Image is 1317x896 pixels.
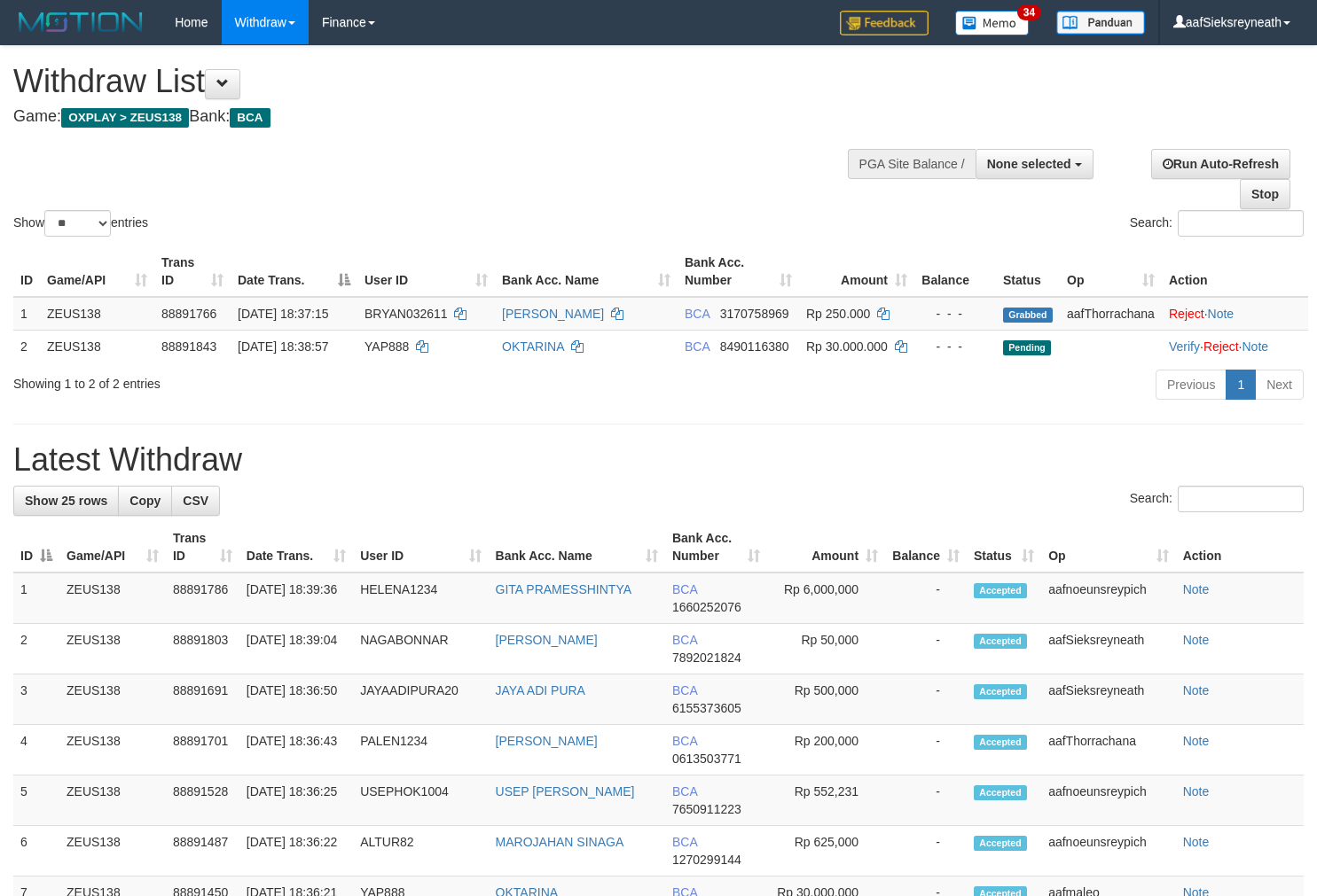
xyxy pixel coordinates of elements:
th: Amount: activate to sort column ascending [799,246,914,297]
td: JAYAADIPURA20 [353,674,488,725]
td: · · [1162,330,1308,362]
h1: Withdraw List [13,64,860,99]
span: Copy 1660252076 to clipboard [672,600,741,614]
span: BCA [685,307,709,321]
span: Copy 6155373605 to clipboard [672,701,741,715]
span: BRYAN032611 [365,307,448,321]
a: MAROJAHAN SINAGA [496,835,624,849]
td: aafnoeunsreypich [1041,826,1176,877]
th: Status: activate to sort column ascending [967,522,1041,573]
th: Trans ID: activate to sort column ascending [154,246,231,297]
td: 2 [13,330,40,362]
td: 88891786 [166,573,239,624]
td: aafnoeunsreypich [1041,573,1176,624]
td: 88891803 [166,624,239,674]
td: aafThorrachana [1041,725,1176,775]
th: Status [996,246,1060,297]
span: [DATE] 18:37:15 [238,307,328,321]
td: 1 [13,573,59,624]
td: PALEN1234 [353,725,488,775]
th: Op: activate to sort column ascending [1041,522,1176,573]
td: ZEUS138 [59,573,166,624]
th: Balance: activate to sort column ascending [885,522,967,573]
span: Rp 30.000.000 [806,339,888,354]
td: - [885,826,967,877]
span: Accepted [974,634,1027,649]
span: Grabbed [1003,308,1053,323]
span: Copy 0613503771 to clipboard [672,752,741,766]
span: BCA [672,683,697,697]
a: Next [1255,370,1304,400]
a: Run Auto-Refresh [1151,149,1290,179]
td: [DATE] 18:39:04 [239,624,353,674]
td: HELENA1234 [353,573,488,624]
span: Accepted [974,836,1027,851]
td: aafThorrachana [1060,297,1162,331]
span: Accepted [974,785,1027,800]
div: Showing 1 to 2 of 2 entries [13,368,536,393]
span: [DATE] 18:38:57 [238,339,328,354]
th: Bank Acc. Name: activate to sort column ascending [495,246,678,297]
td: Rp 200,000 [767,725,885,775]
th: User ID: activate to sort column ascending [353,522,488,573]
a: Previous [1156,370,1227,400]
td: ZEUS138 [59,674,166,725]
a: Note [1183,835,1210,849]
a: Note [1183,734,1210,748]
a: Note [1242,339,1268,354]
th: Date Trans.: activate to sort column ascending [239,522,353,573]
span: BCA [230,108,270,128]
td: aafSieksreyneath [1041,674,1176,725]
td: ZEUS138 [59,725,166,775]
span: BCA [672,633,697,647]
th: User ID: activate to sort column ascending [357,246,495,297]
a: Verify [1169,339,1200,354]
h4: Game: Bank: [13,108,860,126]
a: Note [1183,683,1210,697]
a: [PERSON_NAME] [496,734,598,748]
a: GITA PRAMESSHINTYA [496,582,632,596]
td: [DATE] 18:36:22 [239,826,353,877]
span: Copy 7650911223 to clipboard [672,802,741,816]
span: BCA [672,582,697,596]
td: ZEUS138 [59,624,166,674]
span: None selected [987,157,1071,171]
th: Game/API: activate to sort column ascending [59,522,166,573]
td: [DATE] 18:36:50 [239,674,353,725]
td: Rp 500,000 [767,674,885,725]
th: Game/API: activate to sort column ascending [40,246,154,297]
input: Search: [1178,486,1304,512]
td: [DATE] 18:36:43 [239,725,353,775]
th: Bank Acc. Number: activate to sort column ascending [665,522,767,573]
a: Reject [1203,339,1239,354]
td: Rp 6,000,000 [767,573,885,624]
a: USEP [PERSON_NAME] [496,784,635,799]
a: Note [1208,307,1235,321]
a: Reject [1169,307,1204,321]
td: Rp 552,231 [767,775,885,826]
td: - [885,573,967,624]
a: JAYA ADI PURA [496,683,585,697]
td: 4 [13,725,59,775]
th: Op: activate to sort column ascending [1060,246,1162,297]
span: YAP888 [365,339,409,354]
th: Action [1162,246,1308,297]
th: Bank Acc. Number: activate to sort column ascending [678,246,799,297]
td: ALTUR82 [353,826,488,877]
td: [DATE] 18:36:25 [239,775,353,826]
a: CSV [171,486,220,516]
span: CSV [183,494,208,508]
th: ID [13,246,40,297]
td: ZEUS138 [59,775,166,826]
th: Balance [914,246,996,297]
th: Amount: activate to sort column ascending [767,522,885,573]
td: ZEUS138 [40,297,154,331]
td: 5 [13,775,59,826]
td: - [885,674,967,725]
span: OXPLAY > ZEUS138 [61,108,189,128]
button: None selected [976,149,1094,179]
a: Note [1183,633,1210,647]
td: ZEUS138 [59,826,166,877]
span: Accepted [974,684,1027,699]
label: Show entries [13,210,148,237]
